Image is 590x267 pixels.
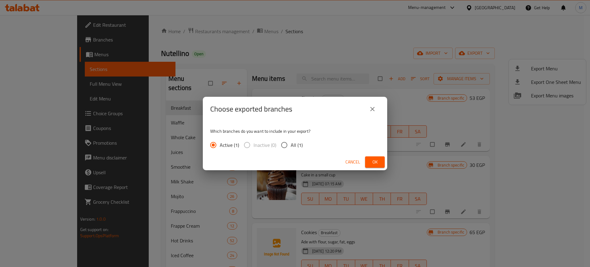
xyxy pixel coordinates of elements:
[345,158,360,166] span: Cancel
[220,141,239,149] span: Active (1)
[343,156,363,168] button: Cancel
[254,141,276,149] span: Inactive (0)
[210,104,292,114] h2: Choose exported branches
[370,158,380,166] span: Ok
[365,156,385,168] button: Ok
[365,102,380,116] button: close
[291,141,303,149] span: All (1)
[210,128,380,134] p: Which branches do you want to include in your export?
